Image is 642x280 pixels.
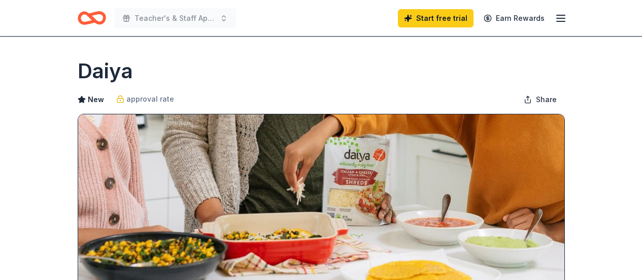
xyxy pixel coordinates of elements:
[78,6,106,30] a: Home
[536,94,557,106] span: Share
[116,93,174,105] a: approval rate
[516,89,565,110] button: Share
[398,9,474,27] a: Start free trial
[478,9,551,27] a: Earn Rewards
[126,93,174,105] span: approval rate
[78,57,133,85] h1: Daiya
[114,8,236,28] button: Teacher's & Staff Appreciation Week
[88,94,104,106] span: New
[134,12,216,24] span: Teacher's & Staff Appreciation Week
